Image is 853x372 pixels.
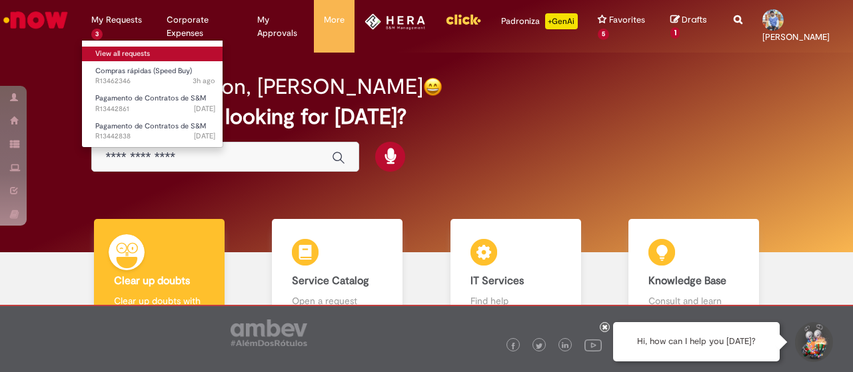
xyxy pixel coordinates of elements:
[682,13,707,26] span: Drafts
[70,219,249,347] a: Clear up doubts Clear up doubts with Lupi Assist and Gen AI
[114,274,190,287] b: Clear up doubts
[193,76,215,86] time: 29/08/2025 13:16:14
[501,13,578,29] div: Padroniza
[257,13,304,40] span: My Approvals
[249,219,427,347] a: Service Catalog Open a request
[95,93,206,103] span: Pagamento de Contratos de S&M
[562,342,568,350] img: logo_footer_linkedin.png
[536,343,542,349] img: logo_footer_twitter.png
[82,91,229,116] a: Open R13442861 : Pagamento de Contratos de S&M
[292,274,369,287] b: Service Catalog
[194,104,215,114] time: 25/08/2025 08:55:35
[426,219,605,347] a: IT Services Find help
[762,31,830,43] span: [PERSON_NAME]
[598,29,609,40] span: 5
[648,274,726,287] b: Knowledge Base
[605,219,784,347] a: Knowledge Base Consult and learn
[91,75,423,98] h2: Good afternoon, [PERSON_NAME]
[193,76,215,86] span: 3h ago
[670,14,714,39] a: Drafts
[194,131,215,141] span: [DATE]
[82,119,229,144] a: Open R13442838 : Pagamento de Contratos de S&M
[324,13,345,27] span: More
[445,9,481,29] img: click_logo_yellow_360x200.png
[95,66,192,76] span: Compras rápidas (Speed Buy)
[95,76,215,87] span: R13462346
[95,121,206,131] span: Pagamento de Contratos de S&M
[470,274,524,287] b: IT Services
[793,322,833,362] button: Start Support Conversation
[91,105,761,128] h2: What are you looking for [DATE]?
[670,27,680,39] span: 1
[584,336,602,353] img: logo_footer_youtube.png
[82,64,229,89] a: Open R13462346 : Compras rápidas (Speed Buy)
[91,13,142,27] span: My Requests
[648,294,739,307] p: Consult and learn
[231,319,307,346] img: logo_footer_ambev_rotulo_gray.png
[194,131,215,141] time: 25/08/2025 08:51:20
[292,294,383,307] p: Open a request
[95,104,215,114] span: R13442861
[1,7,70,33] img: ServiceNow
[423,77,442,96] img: happy-face.png
[194,104,215,114] span: [DATE]
[91,29,103,40] span: 3
[82,47,229,61] a: View all requests
[81,40,223,148] ul: My Requests
[470,294,561,307] p: Find help
[95,131,215,142] span: R13442838
[167,13,237,40] span: Corporate Expenses
[114,294,205,334] p: Clear up doubts with Lupi Assist and Gen AI
[365,13,425,30] img: HeraLogo.png
[609,13,645,27] span: Favorites
[613,322,780,361] div: Hi, how can I help you [DATE]?
[545,13,578,29] p: +GenAi
[510,343,516,349] img: logo_footer_facebook.png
